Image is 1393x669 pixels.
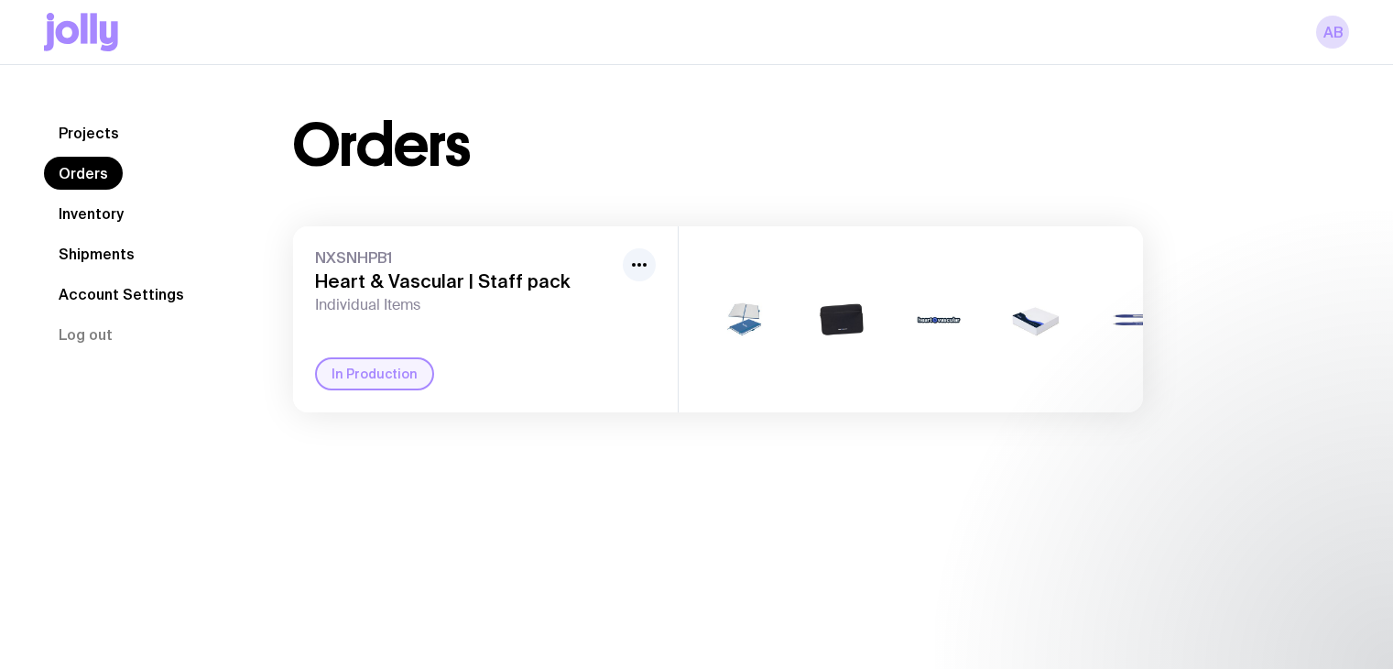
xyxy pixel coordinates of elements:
a: Shipments [44,237,149,270]
h1: Orders [293,116,470,175]
a: Account Settings [44,278,199,311]
div: In Production [315,357,434,390]
button: Log out [44,318,127,351]
h3: Heart & Vascular | Staff pack [315,270,615,292]
span: NXSNHPB1 [315,248,615,267]
a: AB [1316,16,1349,49]
a: Projects [44,116,134,149]
span: Individual Items [315,296,615,314]
a: Orders [44,157,123,190]
a: Inventory [44,197,138,230]
iframe: Intercom live chat [1331,607,1375,651]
